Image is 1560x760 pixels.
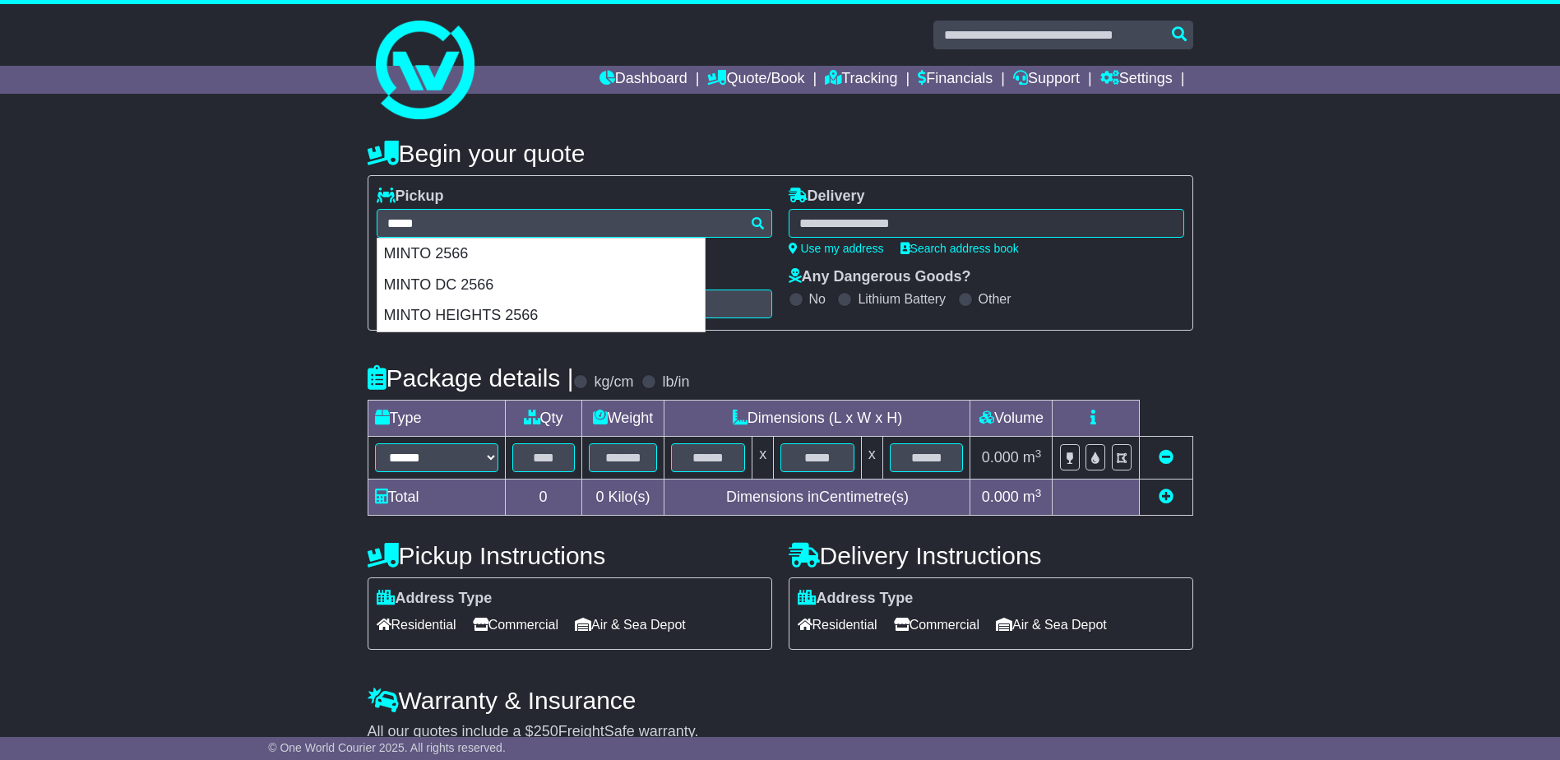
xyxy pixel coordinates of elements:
td: Dimensions in Centimetre(s) [664,480,970,516]
td: Type [368,401,505,437]
td: 0 [505,480,581,516]
label: Other [979,291,1011,307]
td: Volume [970,401,1053,437]
a: Dashboard [599,66,687,94]
h4: Warranty & Insurance [368,687,1193,714]
label: Lithium Battery [858,291,946,307]
span: © One World Courier 2025. All rights reserved. [268,741,506,754]
label: kg/cm [594,373,633,392]
span: 0.000 [982,489,1019,505]
h4: Begin your quote [368,140,1193,167]
a: Settings [1100,66,1173,94]
label: Address Type [798,590,914,608]
span: m [1023,489,1042,505]
label: Any Dangerous Goods? [789,268,971,286]
label: Delivery [789,188,865,206]
span: Commercial [894,612,979,637]
a: Financials [918,66,993,94]
a: Tracking [825,66,897,94]
span: 0 [595,489,604,505]
span: 250 [534,723,558,739]
typeahead: Please provide city [377,209,772,238]
div: MINTO HEIGHTS 2566 [377,300,705,331]
label: lb/in [662,373,689,392]
div: All our quotes include a $ FreightSafe warranty. [368,723,1193,741]
div: MINTO DC 2566 [377,270,705,301]
h4: Delivery Instructions [789,542,1193,569]
td: Total [368,480,505,516]
a: Search address book [900,242,1019,255]
label: No [809,291,826,307]
a: Use my address [789,242,884,255]
td: x [861,437,882,480]
td: Kilo(s) [581,480,664,516]
a: Support [1013,66,1080,94]
sup: 3 [1035,487,1042,499]
span: Air & Sea Depot [996,612,1107,637]
td: x [752,437,774,480]
h4: Package details | [368,364,574,392]
a: Add new item [1159,489,1173,505]
sup: 3 [1035,447,1042,460]
label: Pickup [377,188,444,206]
td: Dimensions (L x W x H) [664,401,970,437]
a: Quote/Book [707,66,804,94]
span: Air & Sea Depot [575,612,686,637]
td: Qty [505,401,581,437]
span: 0.000 [982,449,1019,466]
span: m [1023,449,1042,466]
td: Weight [581,401,664,437]
a: Remove this item [1159,449,1173,466]
label: Address Type [377,590,493,608]
span: Residential [377,612,456,637]
h4: Pickup Instructions [368,542,772,569]
span: Residential [798,612,877,637]
div: MINTO 2566 [377,239,705,270]
span: Commercial [473,612,558,637]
